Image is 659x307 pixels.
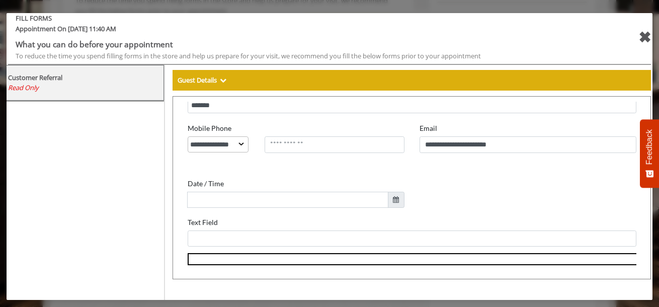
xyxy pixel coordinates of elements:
[16,39,173,50] b: What you can do before your appointment
[16,51,589,61] div: To reduce the time you spend filling forms in the store and help us prepare for your visit, we re...
[178,75,217,85] b: Guest Details
[640,119,659,188] button: Feedback - Show survey
[8,83,39,92] span: Read Only
[645,129,654,165] span: Feedback
[638,25,651,49] div: close forms
[220,75,226,85] span: Show
[8,13,596,24] b: FILL FORMS
[8,24,596,38] span: Appointment On [DATE] 11:40 AM
[173,70,651,91] div: Guest Details Show
[8,73,62,82] b: Customer Referral
[173,96,651,279] iframe: formsViewWeb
